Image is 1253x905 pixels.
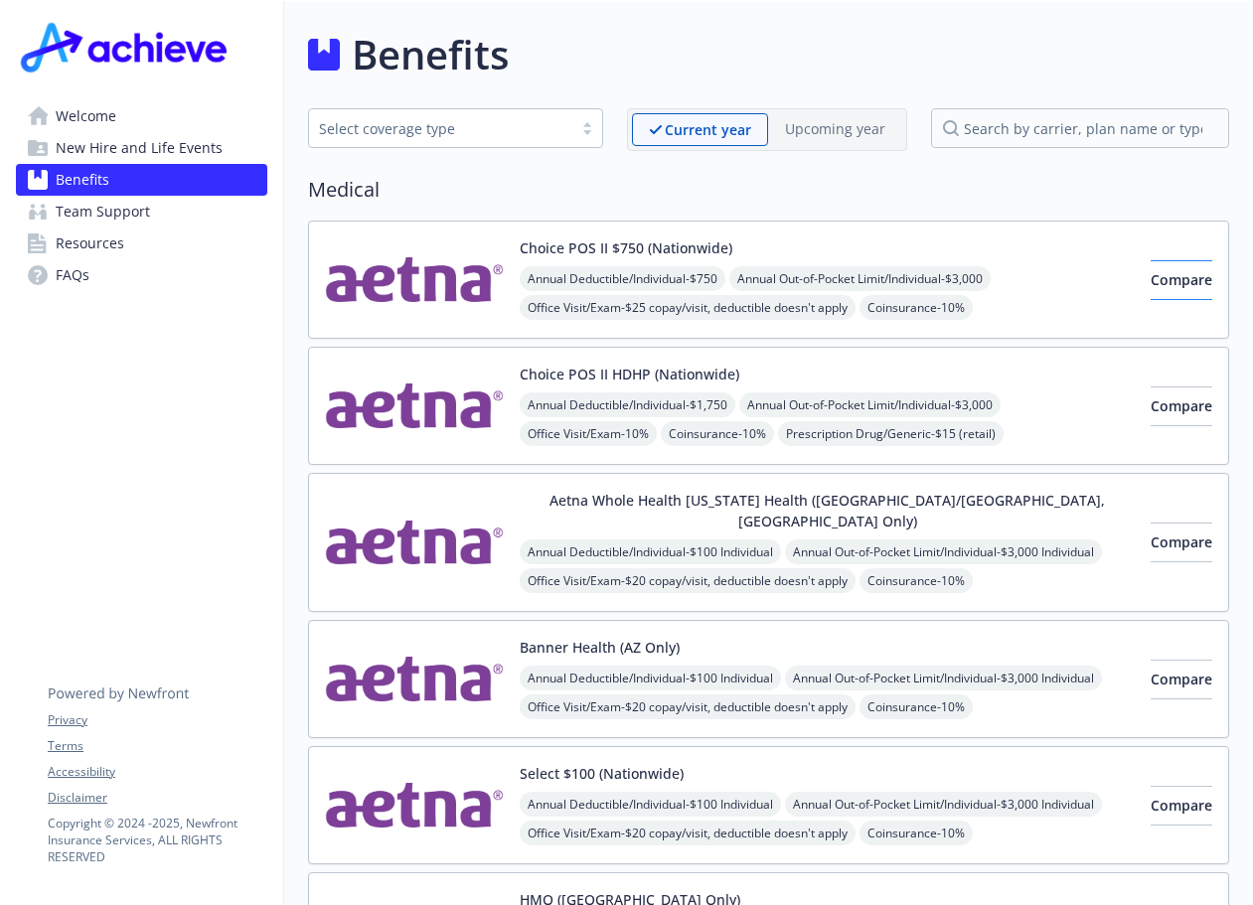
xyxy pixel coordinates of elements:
span: Coinsurance - 10% [860,295,973,320]
span: Annual Deductible/Individual - $1,750 [520,392,735,417]
p: Copyright © 2024 - 2025 , Newfront Insurance Services, ALL RIGHTS RESERVED [48,815,266,865]
span: Resources [56,227,124,259]
button: Compare [1151,786,1212,826]
input: search by carrier, plan name or type [931,108,1229,148]
button: Choice POS II HDHP (Nationwide) [520,364,739,384]
span: New Hire and Life Events [56,132,223,164]
span: Compare [1151,270,1212,289]
button: Aetna Whole Health [US_STATE] Health ([GEOGRAPHIC_DATA]/[GEOGRAPHIC_DATA], [GEOGRAPHIC_DATA] Only) [520,490,1135,531]
span: Benefits [56,164,109,196]
button: Compare [1151,260,1212,300]
a: Privacy [48,711,266,729]
span: FAQs [56,259,89,291]
a: Accessibility [48,763,266,781]
span: Compare [1151,532,1212,551]
a: Disclaimer [48,789,266,807]
a: New Hire and Life Events [16,132,267,164]
span: Annual Out-of-Pocket Limit/Individual - $3,000 [729,266,991,291]
span: Coinsurance - 10% [860,568,973,593]
img: Aetna Inc carrier logo [325,637,504,721]
span: Compare [1151,796,1212,815]
button: Compare [1151,523,1212,562]
button: Banner Health (AZ Only) [520,637,680,658]
span: Annual Out-of-Pocket Limit/Individual - $3,000 Individual [785,539,1102,564]
p: Current year [665,119,751,140]
button: Compare [1151,660,1212,699]
div: Select coverage type [319,118,562,139]
span: Annual Deductible/Individual - $100 Individual [520,666,781,690]
a: Resources [16,227,267,259]
a: Welcome [16,100,267,132]
span: Compare [1151,396,1212,415]
span: Annual Out-of-Pocket Limit/Individual - $3,000 Individual [785,792,1102,817]
img: Aetna Inc carrier logo [325,490,504,595]
span: Coinsurance - 10% [661,421,774,446]
p: Upcoming year [785,118,885,139]
button: Choice POS II $750 (Nationwide) [520,237,732,258]
img: Aetna Inc carrier logo [325,237,504,322]
span: Office Visit/Exam - 10% [520,421,657,446]
img: Aetna Inc carrier logo [325,364,504,448]
span: Office Visit/Exam - $20 copay/visit, deductible doesn't apply [520,568,856,593]
a: Benefits [16,164,267,196]
a: Terms [48,737,266,755]
a: Team Support [16,196,267,227]
span: Annual Deductible/Individual - $750 [520,266,725,291]
span: Compare [1151,670,1212,688]
button: Select $100 (Nationwide) [520,763,684,784]
button: Compare [1151,386,1212,426]
span: Upcoming year [768,113,902,146]
span: Team Support [56,196,150,227]
span: Coinsurance - 10% [860,694,973,719]
a: FAQs [16,259,267,291]
span: Annual Out-of-Pocket Limit/Individual - $3,000 [739,392,1001,417]
span: Annual Deductible/Individual - $100 Individual [520,539,781,564]
span: Office Visit/Exam - $20 copay/visit, deductible doesn't apply [520,821,856,845]
img: Aetna Inc carrier logo [325,763,504,847]
span: Office Visit/Exam - $20 copay/visit, deductible doesn't apply [520,694,856,719]
span: Coinsurance - 10% [860,821,973,845]
span: Prescription Drug/Generic - $15 (retail) [778,421,1004,446]
h2: Medical [308,175,1229,205]
span: Annual Deductible/Individual - $100 Individual [520,792,781,817]
span: Annual Out-of-Pocket Limit/Individual - $3,000 Individual [785,666,1102,690]
h1: Benefits [352,25,509,84]
span: Welcome [56,100,116,132]
span: Office Visit/Exam - $25 copay/visit, deductible doesn't apply [520,295,856,320]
